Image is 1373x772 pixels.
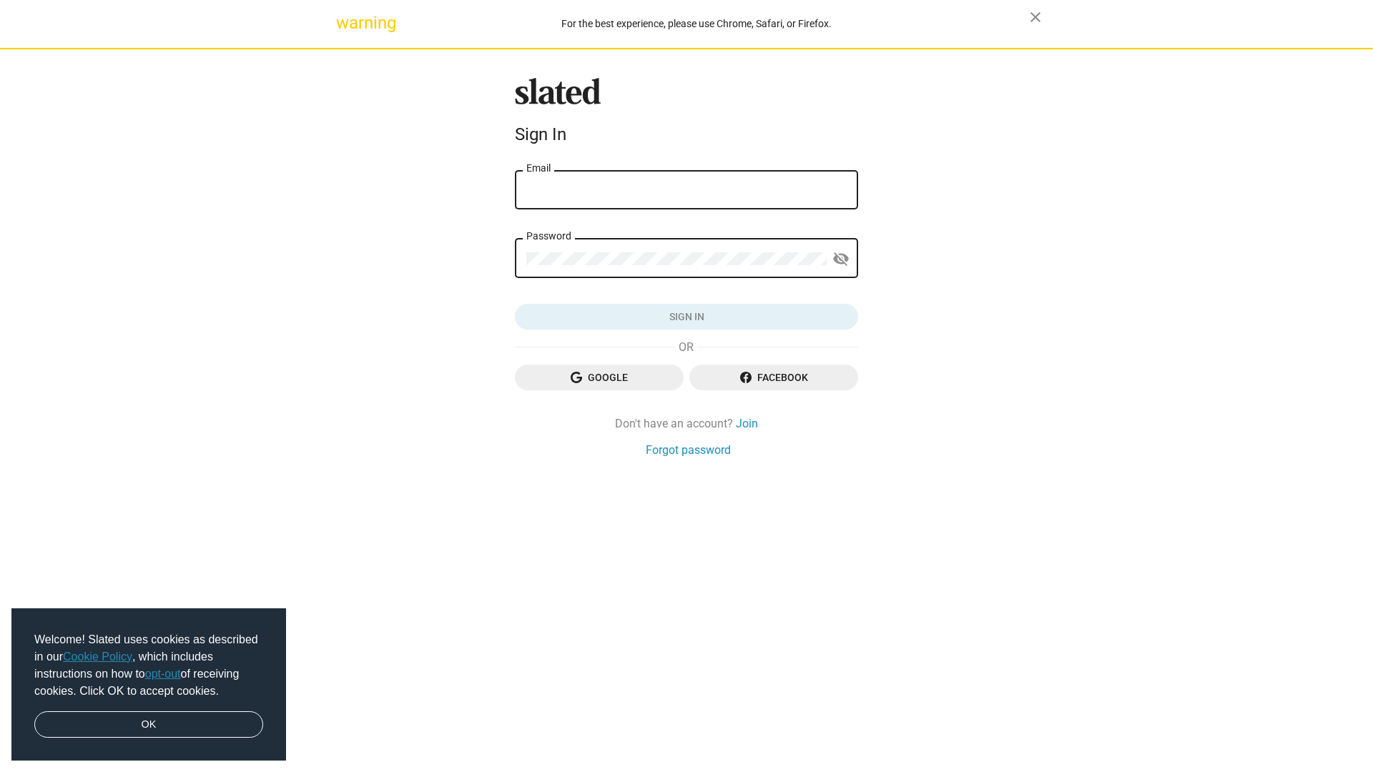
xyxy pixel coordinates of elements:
button: Facebook [689,365,858,390]
sl-branding: Sign In [515,78,858,151]
div: Don't have an account? [515,416,858,431]
div: cookieconsent [11,608,286,761]
button: Google [515,365,684,390]
span: Welcome! Slated uses cookies as described in our , which includes instructions on how to of recei... [34,631,263,700]
button: Show password [827,245,855,274]
mat-icon: warning [336,14,353,31]
a: opt-out [145,668,181,680]
mat-icon: visibility_off [832,248,850,270]
span: Facebook [701,365,847,390]
a: dismiss cookie message [34,711,263,738]
div: For the best experience, please use Chrome, Safari, or Firefox. [363,14,1030,34]
a: Join [736,416,758,431]
span: Google [526,365,672,390]
div: Sign In [515,124,858,144]
a: Cookie Policy [63,650,132,663]
a: Forgot password [646,442,731,457]
mat-icon: close [1027,9,1044,26]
